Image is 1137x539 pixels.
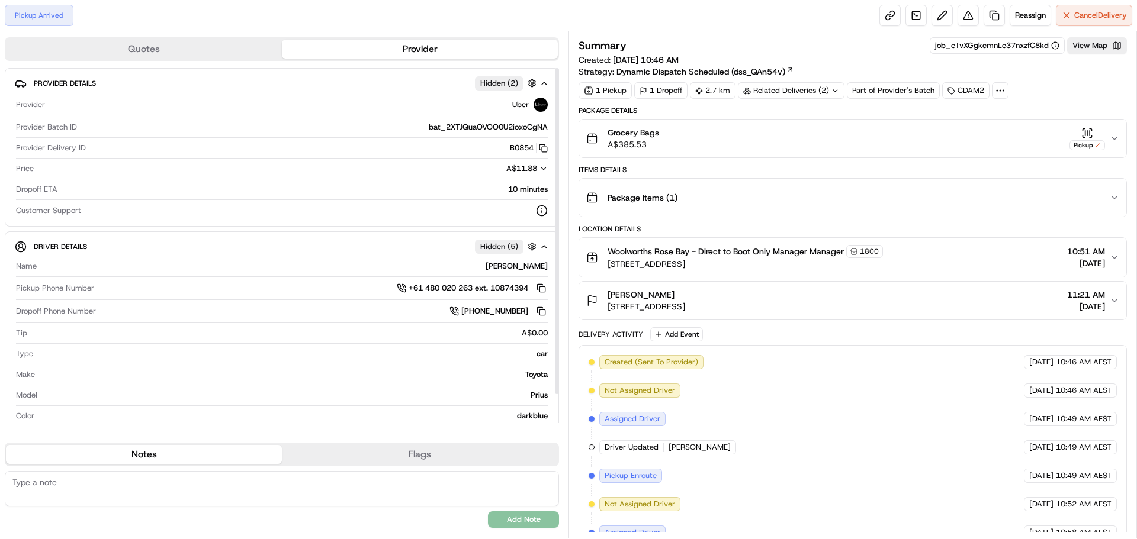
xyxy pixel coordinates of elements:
[16,163,34,174] span: Price
[1056,470,1112,481] span: 10:49 AM AEST
[1056,357,1112,367] span: 10:46 AM AEST
[62,184,548,195] div: 10 minutes
[1056,385,1112,396] span: 10:46 AM AEST
[942,82,990,99] div: CDAM2
[16,348,33,359] span: Type
[579,282,1126,319] button: [PERSON_NAME][STREET_ADDRESS]11:21 AM[DATE]
[449,305,548,318] a: [PHONE_NUMBER]
[634,82,688,99] div: 1 Dropoff
[16,283,94,293] span: Pickup Phone Number
[616,66,794,78] a: Dynamic Dispatch Scheduled (dss_QAn54v)
[1069,127,1105,150] button: Pickup
[579,40,627,51] h3: Summary
[534,98,548,112] img: uber-new-logo.jpeg
[39,411,548,421] div: darkblue
[579,238,1126,277] button: Woolworths Rose Bay - Direct to Boot Only Manager Manager1800[STREET_ADDRESS]10:51 AM[DATE]
[608,258,883,270] span: [STREET_ADDRESS]
[605,414,660,424] span: Assigned Driver
[42,390,548,401] div: Prius
[669,442,731,453] span: [PERSON_NAME]
[510,143,548,153] button: B0854
[16,261,37,272] span: Name
[506,163,537,173] span: A$11.88
[1029,470,1054,481] span: [DATE]
[608,138,659,150] span: A$385.53
[1056,442,1112,453] span: 10:49 AM AEST
[282,445,558,464] button: Flags
[15,73,549,93] button: Provider DetailsHidden (2)
[608,192,677,204] span: Package Items ( 1 )
[512,99,529,110] span: Uber
[16,369,35,380] span: Make
[16,411,34,421] span: Color
[34,79,96,88] span: Provider Details
[16,122,77,133] span: Provider Batch ID
[475,76,539,91] button: Hidden (2)
[738,82,844,99] div: Related Deliveries (2)
[579,54,679,66] span: Created:
[690,82,735,99] div: 2.7 km
[16,328,27,338] span: Tip
[1067,246,1105,257] span: 10:51 AM
[1015,10,1046,21] span: Reassign
[608,127,659,138] span: Grocery Bags
[409,283,528,293] span: +61 480 020 263 ext. 10874394
[650,327,703,341] button: Add Event
[579,106,1127,115] div: Package Details
[6,445,282,464] button: Notes
[1029,357,1054,367] span: [DATE]
[15,237,549,256] button: Driver DetailsHidden (5)
[579,179,1126,217] button: Package Items (1)
[860,247,879,256] span: 1800
[579,120,1126,157] button: Grocery BagsA$385.53Pickup
[1067,289,1105,301] span: 11:21 AM
[16,306,96,317] span: Dropoff Phone Number
[16,390,37,401] span: Model
[608,289,675,301] span: [PERSON_NAME]
[1056,499,1112,509] span: 10:52 AM AEST
[475,239,539,254] button: Hidden (5)
[16,99,45,110] span: Provider
[1029,499,1054,509] span: [DATE]
[16,184,57,195] span: Dropoff ETA
[16,205,81,216] span: Customer Support
[16,143,86,153] span: Provider Delivery ID
[32,328,548,338] div: A$0.00
[1029,442,1054,453] span: [DATE]
[1067,257,1105,269] span: [DATE]
[1029,527,1054,538] span: [DATE]
[1067,37,1127,54] button: View Map
[605,357,698,367] span: Created (Sent To Provider)
[1010,5,1051,26] button: Reassign
[6,40,282,59] button: Quotes
[605,385,675,396] span: Not Assigned Driver
[480,241,518,252] span: Hidden ( 5 )
[616,66,785,78] span: Dynamic Dispatch Scheduled (dss_QAn54v)
[429,122,548,133] span: bat_2XTJQuaOVOO0U2ioxoCgNA
[605,527,660,538] span: Assigned Driver
[605,499,675,509] span: Not Assigned Driver
[40,369,548,380] div: Toyota
[34,242,87,251] span: Driver Details
[608,246,844,257] span: Woolworths Rose Bay - Direct to Boot Only Manager Manager
[1074,10,1127,21] span: Cancel Delivery
[38,348,548,359] div: car
[1067,301,1105,312] span: [DATE]
[1056,5,1132,26] button: CancelDelivery
[605,442,659,453] span: Driver Updated
[1029,414,1054,424] span: [DATE]
[41,261,548,272] div: [PERSON_NAME]
[579,66,794,78] div: Strategy:
[282,40,558,59] button: Provider
[444,163,548,174] button: A$11.88
[608,301,685,312] span: [STREET_ADDRESS]
[935,40,1059,51] button: job_eTvXGgkcmnLe37nxzfC8kd
[579,330,643,339] div: Delivery Activity
[397,282,548,295] a: +61 480 020 263 ext. 10874394
[1029,385,1054,396] span: [DATE]
[605,470,657,481] span: Pickup Enroute
[1056,527,1112,538] span: 10:58 AM AEST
